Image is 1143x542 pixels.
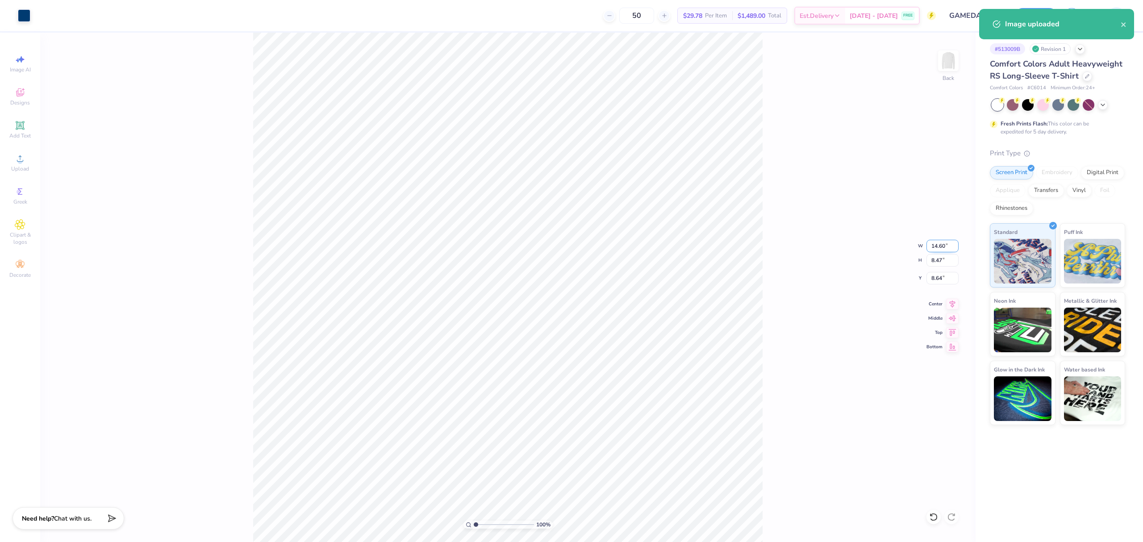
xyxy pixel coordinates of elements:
[994,376,1051,421] img: Glow in the Dark Ink
[1005,19,1121,29] div: Image uploaded
[1027,84,1046,92] span: # C6014
[994,296,1016,305] span: Neon Ink
[850,11,898,21] span: [DATE] - [DATE]
[990,43,1025,54] div: # 513009B
[1121,19,1127,29] button: close
[990,148,1125,158] div: Print Type
[994,365,1045,374] span: Glow in the Dark Ink
[926,344,943,350] span: Bottom
[994,239,1051,284] img: Standard
[13,198,27,205] span: Greek
[1094,184,1115,197] div: Foil
[1064,239,1122,284] img: Puff Ink
[9,132,31,139] span: Add Text
[683,11,702,21] span: $29.78
[11,165,29,172] span: Upload
[1001,120,1110,136] div: This color can be expedited for 5 day delivery.
[903,13,913,19] span: FREE
[705,11,727,21] span: Per Item
[926,301,943,307] span: Center
[9,271,31,279] span: Decorate
[939,52,957,70] img: Back
[10,66,31,73] span: Image AI
[990,166,1033,179] div: Screen Print
[800,11,834,21] span: Est. Delivery
[1064,308,1122,352] img: Metallic & Glitter Ink
[1064,296,1117,305] span: Metallic & Glitter Ink
[926,315,943,321] span: Middle
[4,231,36,246] span: Clipart & logos
[943,7,1008,25] input: Untitled Design
[1067,184,1092,197] div: Vinyl
[22,514,54,523] strong: Need help?
[1028,184,1064,197] div: Transfers
[1064,376,1122,421] img: Water based Ink
[1051,84,1095,92] span: Minimum Order: 24 +
[994,308,1051,352] img: Neon Ink
[738,11,765,21] span: $1,489.00
[54,514,92,523] span: Chat with us.
[990,58,1122,81] span: Comfort Colors Adult Heavyweight RS Long-Sleeve T-Shirt
[1036,166,1078,179] div: Embroidery
[990,202,1033,215] div: Rhinestones
[10,99,30,106] span: Designs
[926,329,943,336] span: Top
[990,184,1026,197] div: Applique
[619,8,654,24] input: – –
[1081,166,1124,179] div: Digital Print
[1001,120,1048,127] strong: Fresh Prints Flash:
[1064,365,1105,374] span: Water based Ink
[768,11,781,21] span: Total
[943,74,954,82] div: Back
[990,84,1023,92] span: Comfort Colors
[1064,227,1083,237] span: Puff Ink
[1030,43,1071,54] div: Revision 1
[536,521,551,529] span: 100 %
[994,227,1018,237] span: Standard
